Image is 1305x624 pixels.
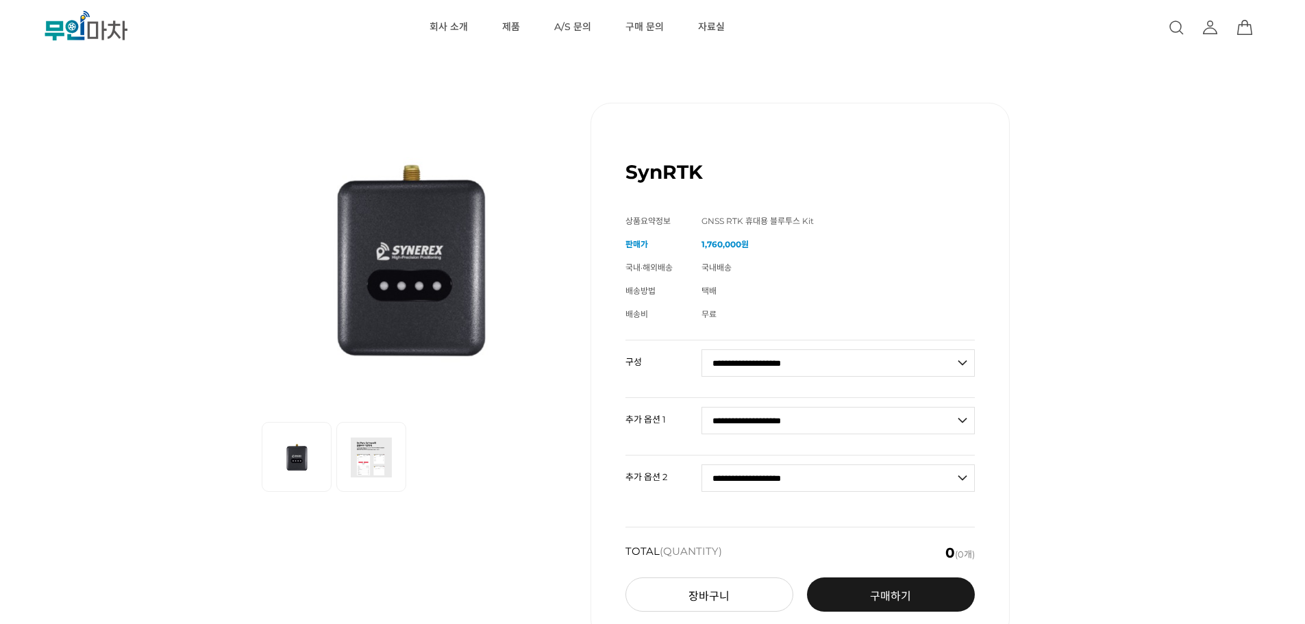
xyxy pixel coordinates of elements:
a: 구매하기 [807,577,975,612]
span: 상품요약정보 [625,216,671,226]
span: GNSS RTK 휴대용 블루투스 Kit [701,216,814,226]
span: (0개) [945,546,975,560]
em: 0 [945,545,955,561]
span: 택배 [701,286,717,296]
span: 판매가 [625,239,648,249]
span: 배송비 [625,309,648,319]
strong: 1,760,000원 [701,239,749,249]
span: 국내·해외배송 [625,262,673,273]
span: 국내배송 [701,262,732,273]
th: 구성 [625,340,701,372]
th: 추가 옵션 2 [625,455,701,487]
span: 무료 [701,309,717,319]
h1: SynRTK [625,160,703,184]
img: SynRTK [262,103,556,405]
span: 배송방법 [625,286,656,296]
th: 추가 옵션 1 [625,398,701,429]
button: 장바구니 [625,577,793,612]
span: (QUANTITY) [660,545,722,558]
span: 구매하기 [870,590,911,603]
strong: TOTAL [625,546,722,560]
